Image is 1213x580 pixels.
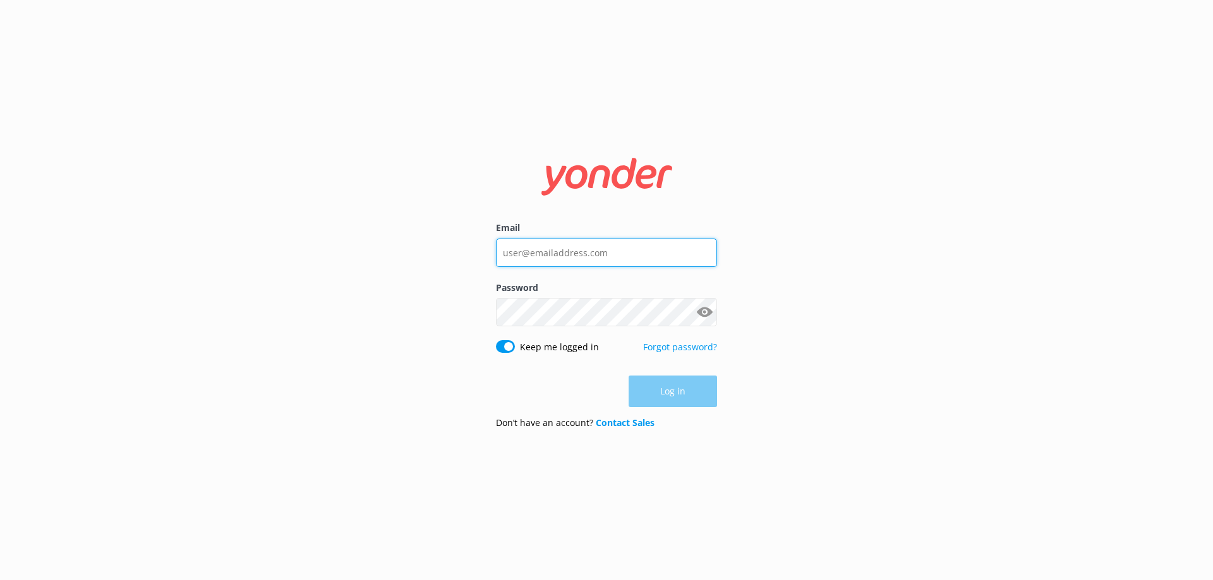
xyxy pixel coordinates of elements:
[596,417,655,429] a: Contact Sales
[496,239,717,267] input: user@emailaddress.com
[496,416,655,430] p: Don’t have an account?
[496,221,717,235] label: Email
[520,340,599,354] label: Keep me logged in
[496,281,717,295] label: Password
[643,341,717,353] a: Forgot password?
[692,300,717,325] button: Show password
